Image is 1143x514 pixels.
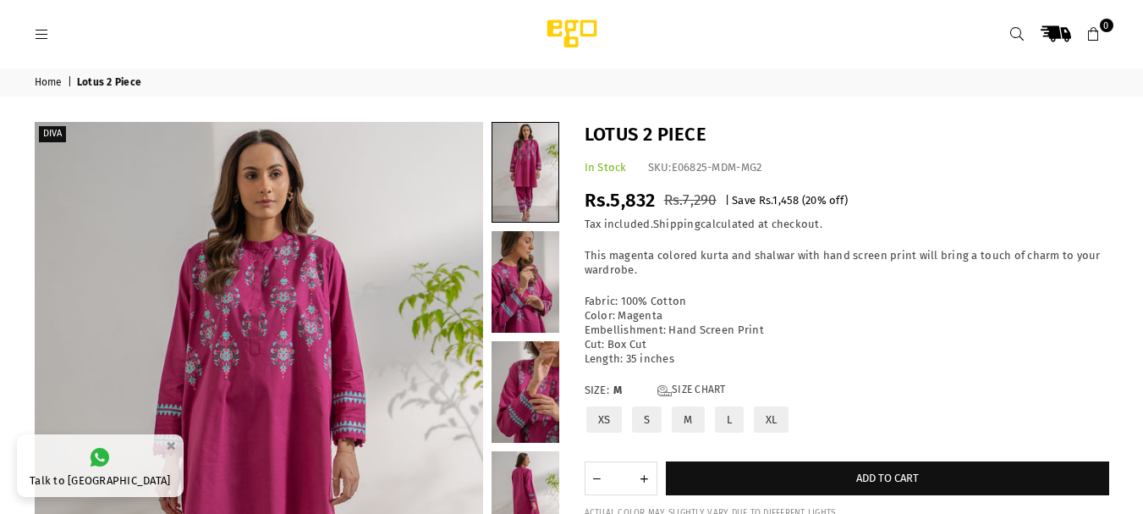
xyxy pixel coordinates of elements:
span: Save [732,194,756,207]
span: Rs.7,290 [664,191,717,209]
h1: Lotus 2 Piece [585,122,1109,148]
a: 0 [1079,19,1109,49]
div: SKU: [648,161,762,175]
a: Menu [27,27,58,40]
img: Ego [500,17,644,51]
label: M [670,405,706,434]
span: M [613,384,647,398]
a: Search [1003,19,1033,49]
label: XS [585,405,624,434]
label: Size: [585,384,1109,398]
a: Shipping [653,218,701,231]
p: Fabric: 100% Cotton Color: Magenta Embellishment: Hand Screen Print Cut: Box Cut Length: 35 inches [585,295,1109,366]
span: 20 [805,194,817,207]
span: Add to cart [856,472,919,484]
span: | [725,194,729,207]
button: × [161,432,181,460]
p: This magenta colored kurta and shalwar with hand screen print will bring a touch of charm to your... [585,249,1109,278]
span: In Stock [585,161,627,174]
label: XL [752,405,791,434]
label: L [713,405,745,434]
div: Tax included. calculated at checkout. [585,218,1109,232]
span: Lotus 2 Piece [77,76,144,90]
span: ( % off) [802,194,848,207]
span: 0 [1100,19,1113,32]
a: Talk to [GEOGRAPHIC_DATA] [17,434,184,497]
label: S [630,405,663,434]
a: Size Chart [657,384,726,398]
span: E06825-MDM-MG2 [672,161,762,174]
button: Add to cart [666,461,1109,495]
a: Home [35,76,65,90]
span: Rs.1,458 [759,194,800,207]
span: | [68,76,74,90]
nav: breadcrumbs [22,69,1122,97]
label: Diva [39,126,66,142]
span: Rs.5,832 [585,189,656,212]
quantity-input: Quantity [585,461,657,495]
